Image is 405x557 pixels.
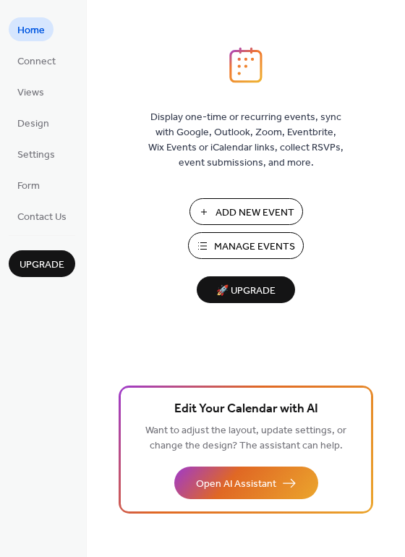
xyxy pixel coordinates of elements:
[145,421,346,456] span: Want to adjust the layout, update settings, or change the design? The assistant can help.
[9,250,75,277] button: Upgrade
[148,110,344,171] span: Display one-time or recurring events, sync with Google, Outlook, Zoom, Eventbrite, Wix Events or ...
[17,85,44,101] span: Views
[17,210,67,225] span: Contact Us
[196,477,276,492] span: Open AI Assistant
[197,276,295,303] button: 🚀 Upgrade
[9,142,64,166] a: Settings
[174,399,318,420] span: Edit Your Calendar with AI
[174,467,318,499] button: Open AI Assistant
[189,198,303,225] button: Add New Event
[9,204,75,228] a: Contact Us
[9,173,48,197] a: Form
[9,48,64,72] a: Connect
[229,47,263,83] img: logo_icon.svg
[17,23,45,38] span: Home
[17,54,56,69] span: Connect
[17,179,40,194] span: Form
[17,148,55,163] span: Settings
[9,111,58,135] a: Design
[216,205,294,221] span: Add New Event
[188,232,304,259] button: Manage Events
[9,17,54,41] a: Home
[20,258,64,273] span: Upgrade
[17,116,49,132] span: Design
[214,239,295,255] span: Manage Events
[205,281,286,301] span: 🚀 Upgrade
[9,80,53,103] a: Views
